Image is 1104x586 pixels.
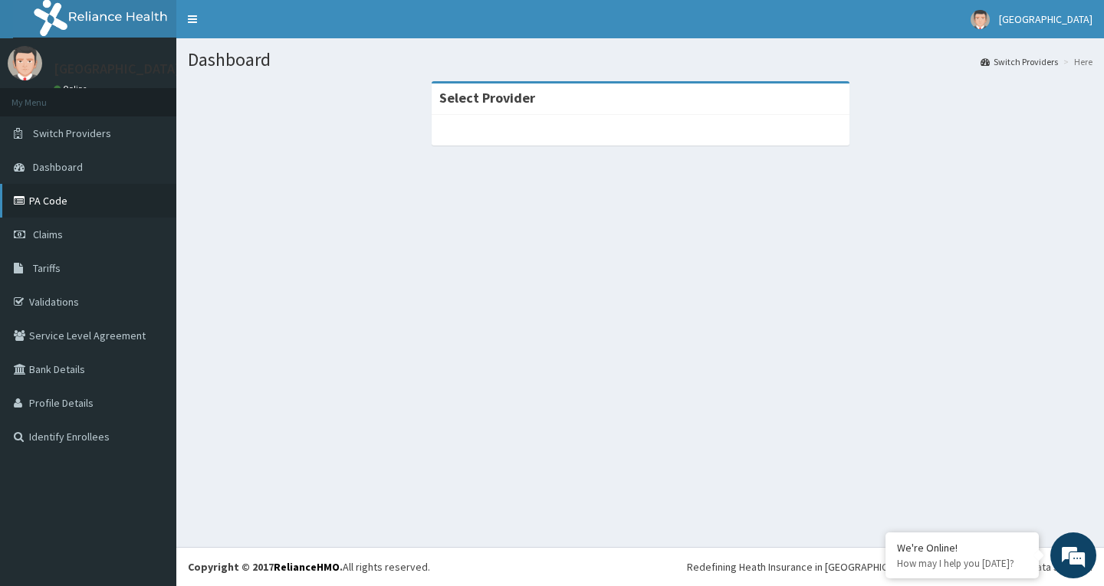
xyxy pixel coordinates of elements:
[687,559,1092,575] div: Redefining Heath Insurance in [GEOGRAPHIC_DATA] using Telemedicine and Data Science!
[897,541,1027,555] div: We're Online!
[439,89,535,106] strong: Select Provider
[188,560,343,574] strong: Copyright © 2017 .
[33,160,83,174] span: Dashboard
[54,62,180,76] p: [GEOGRAPHIC_DATA]
[274,560,340,574] a: RelianceHMO
[54,83,90,94] a: Online
[33,261,61,275] span: Tariffs
[897,557,1027,570] p: How may I help you today?
[999,12,1092,26] span: [GEOGRAPHIC_DATA]
[176,547,1104,586] footer: All rights reserved.
[33,126,111,140] span: Switch Providers
[981,55,1058,68] a: Switch Providers
[8,46,42,80] img: User Image
[188,50,1092,70] h1: Dashboard
[1060,55,1092,68] li: Here
[971,10,990,29] img: User Image
[33,228,63,241] span: Claims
